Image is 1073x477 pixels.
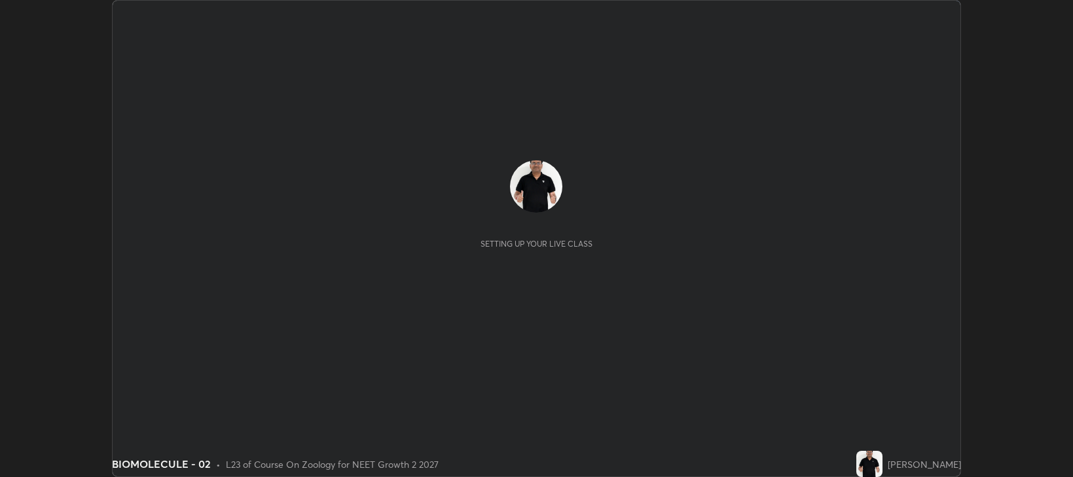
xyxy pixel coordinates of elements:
img: 0f3390f70cd44b008778aac013c3f139.jpg [856,451,882,477]
div: • [216,457,221,471]
div: Setting up your live class [481,239,592,249]
div: L23 of Course On Zoology for NEET Growth 2 2027 [226,457,439,471]
img: 0f3390f70cd44b008778aac013c3f139.jpg [510,160,562,213]
div: BIOMOLECULE - 02 [112,456,211,472]
div: [PERSON_NAME] [888,457,961,471]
